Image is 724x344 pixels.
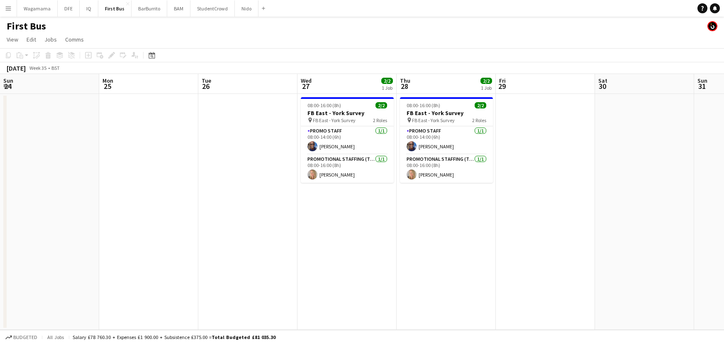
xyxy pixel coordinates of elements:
[697,77,707,84] span: Sun
[373,117,387,123] span: 2 Roles
[598,77,607,84] span: Sat
[46,334,66,340] span: All jobs
[212,334,275,340] span: Total Budgeted £81 035.30
[44,36,57,43] span: Jobs
[2,81,13,91] span: 24
[400,97,493,183] app-job-card: 08:00-16:00 (8h)2/2FB East - York Survey FB East - York Survey2 RolesPromo Staff1/108:00-14:00 (6...
[202,77,211,84] span: Tue
[399,81,410,91] span: 28
[301,77,312,84] span: Wed
[80,0,98,17] button: IQ
[381,78,393,84] span: 2/2
[301,109,394,117] h3: FB East - York Survey
[3,77,13,84] span: Sun
[480,78,492,84] span: 2/2
[472,117,486,123] span: 2 Roles
[499,77,506,84] span: Fri
[58,0,80,17] button: DFE
[98,0,132,17] button: First Bus
[190,0,235,17] button: StudentCrowd
[301,97,394,183] app-job-card: 08:00-16:00 (8h)2/2FB East - York Survey FB East - York Survey2 RolesPromo Staff1/108:00-14:00 (6...
[235,0,258,17] button: Nido
[707,21,717,31] app-user-avatar: Tim Bodenham
[51,65,60,71] div: BST
[375,102,387,108] span: 2/2
[102,77,113,84] span: Mon
[17,0,58,17] button: Wagamama
[407,102,440,108] span: 08:00-16:00 (8h)
[301,126,394,155] app-card-role: Promo Staff1/108:00-14:00 (6h)[PERSON_NAME]
[382,85,392,91] div: 1 Job
[101,81,113,91] span: 25
[400,109,493,117] h3: FB East - York Survey
[13,334,37,340] span: Budgeted
[200,81,211,91] span: 26
[400,77,410,84] span: Thu
[597,81,607,91] span: 30
[132,0,167,17] button: BarBurrito
[498,81,506,91] span: 29
[167,0,190,17] button: BAM
[65,36,84,43] span: Comms
[27,65,48,71] span: Week 35
[41,34,60,45] a: Jobs
[300,81,312,91] span: 27
[307,102,341,108] span: 08:00-16:00 (8h)
[412,117,455,123] span: FB East - York Survey
[7,20,46,32] h1: First Bus
[23,34,39,45] a: Edit
[313,117,356,123] span: FB East - York Survey
[400,155,493,183] app-card-role: Promotional Staffing (Team Leader)1/108:00-16:00 (8h)[PERSON_NAME]
[400,126,493,155] app-card-role: Promo Staff1/108:00-14:00 (6h)[PERSON_NAME]
[696,81,707,91] span: 31
[62,34,87,45] a: Comms
[4,333,39,342] button: Budgeted
[73,334,275,340] div: Salary £78 760.30 + Expenses £1 900.00 + Subsistence £375.00 =
[7,36,18,43] span: View
[301,155,394,183] app-card-role: Promotional Staffing (Team Leader)1/108:00-16:00 (8h)[PERSON_NAME]
[475,102,486,108] span: 2/2
[7,64,26,72] div: [DATE]
[27,36,36,43] span: Edit
[481,85,492,91] div: 1 Job
[3,34,22,45] a: View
